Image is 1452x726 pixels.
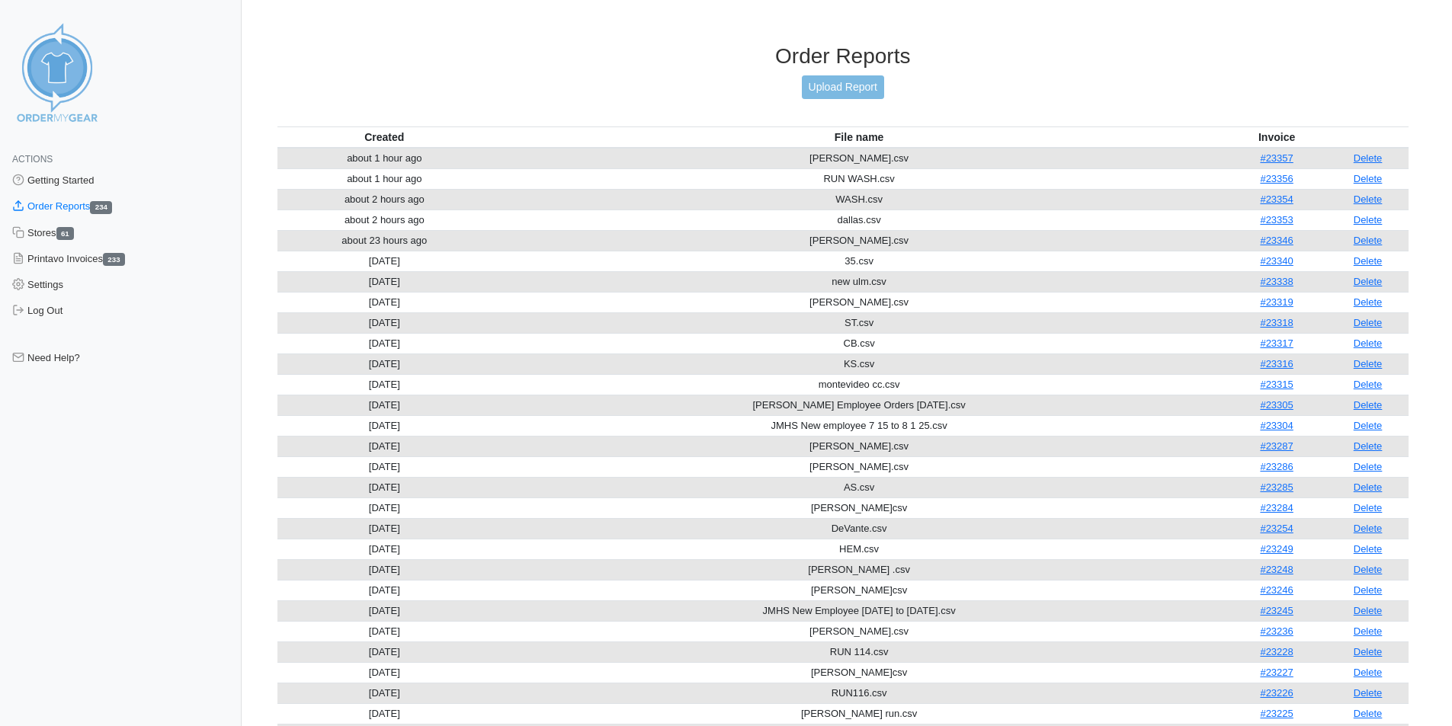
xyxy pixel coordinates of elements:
[492,168,1226,189] td: RUN WASH.csv
[277,333,492,353] td: [DATE]
[277,168,492,189] td: about 1 hour ago
[1354,584,1383,596] a: Delete
[1354,317,1383,328] a: Delete
[1260,708,1293,719] a: #23225
[277,539,492,559] td: [DATE]
[1260,605,1293,616] a: #23245
[277,580,492,600] td: [DATE]
[492,641,1226,662] td: RUN 114.csv
[1260,358,1293,369] a: #23316
[1260,625,1293,637] a: #23236
[1260,584,1293,596] a: #23246
[492,600,1226,621] td: JMHS New Employee [DATE] to [DATE].csv
[277,209,492,230] td: about 2 hours ago
[277,415,492,436] td: [DATE]
[1260,420,1293,431] a: #23304
[277,230,492,251] td: about 23 hours ago
[1354,564,1383,575] a: Delete
[1260,440,1293,452] a: #23287
[1354,502,1383,513] a: Delete
[277,271,492,292] td: [DATE]
[492,312,1226,333] td: ST.csv
[1354,543,1383,555] a: Delete
[277,497,492,518] td: [DATE]
[1354,605,1383,616] a: Delete
[1260,543,1293,555] a: #23249
[277,641,492,662] td: [DATE]
[1354,152,1383,164] a: Delete
[1354,420,1383,431] a: Delete
[277,395,492,415] td: [DATE]
[1260,173,1293,184] a: #23356
[492,580,1226,600] td: [PERSON_NAME]csv
[492,559,1226,580] td: [PERSON_NAME] .csv
[492,683,1226,703] td: RUN116.csv
[1354,625,1383,637] a: Delete
[1354,296,1383,308] a: Delete
[1260,214,1293,225] a: #23353
[492,477,1226,497] td: AS.csv
[492,395,1226,415] td: [PERSON_NAME] Employee Orders [DATE].csv
[1354,214,1383,225] a: Delete
[277,477,492,497] td: [DATE]
[492,497,1226,518] td: [PERSON_NAME]csv
[1260,481,1293,493] a: #23285
[1354,687,1383,699] a: Delete
[492,703,1226,724] td: [PERSON_NAME] run.csv
[492,333,1226,353] td: CB.csv
[103,253,125,266] span: 233
[1260,152,1293,164] a: #23357
[277,662,492,683] td: [DATE]
[1226,126,1327,148] th: Invoice
[1260,667,1293,678] a: #23227
[1260,296,1293,308] a: #23319
[1354,235,1383,246] a: Delete
[1260,502,1293,513] a: #23284
[1354,193,1383,205] a: Delete
[802,75,884,99] a: Upload Report
[277,312,492,333] td: [DATE]
[12,154,53,165] span: Actions
[1354,667,1383,678] a: Delete
[1260,379,1293,390] a: #23315
[1354,461,1383,472] a: Delete
[1260,276,1293,287] a: #23338
[1260,399,1293,411] a: #23305
[492,209,1226,230] td: dallas.csv
[277,148,492,169] td: about 1 hour ago
[492,292,1226,312] td: [PERSON_NAME].csv
[90,201,112,214] span: 234
[277,436,492,456] td: [DATE]
[492,662,1226,683] td: [PERSON_NAME]csv
[492,126,1226,148] th: File name
[1354,173,1383,184] a: Delete
[1354,399,1383,411] a: Delete
[492,353,1226,374] td: KS.csv
[277,621,492,641] td: [DATE]
[1260,523,1293,534] a: #23254
[277,683,492,703] td: [DATE]
[277,518,492,539] td: [DATE]
[492,539,1226,559] td: HEM.csv
[1354,255,1383,267] a: Delete
[492,621,1226,641] td: [PERSON_NAME].csv
[492,436,1226,456] td: [PERSON_NAME].csv
[56,227,75,240] span: 61
[1260,255,1293,267] a: #23340
[1354,646,1383,657] a: Delete
[492,374,1226,395] td: montevideo cc.csv
[277,292,492,312] td: [DATE]
[492,148,1226,169] td: [PERSON_NAME].csv
[277,251,492,271] td: [DATE]
[277,126,492,148] th: Created
[1354,440,1383,452] a: Delete
[1260,337,1293,349] a: #23317
[1260,235,1293,246] a: #23346
[1354,337,1383,349] a: Delete
[492,251,1226,271] td: 35.csv
[1260,461,1293,472] a: #23286
[1354,481,1383,493] a: Delete
[277,353,492,374] td: [DATE]
[277,559,492,580] td: [DATE]
[492,271,1226,292] td: new ulm.csv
